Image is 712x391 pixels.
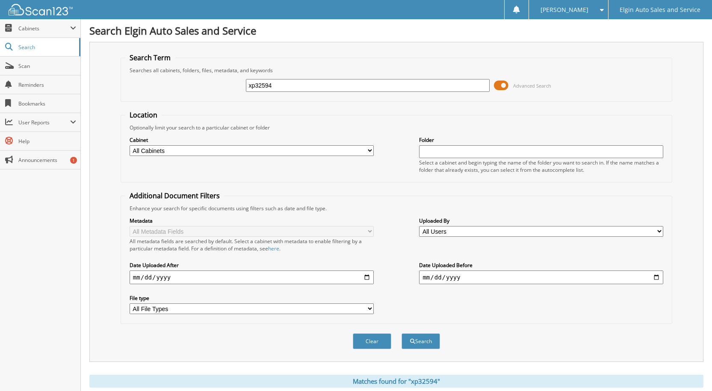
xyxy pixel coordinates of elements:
[125,110,162,120] legend: Location
[130,270,374,284] input: start
[18,119,70,126] span: User Reports
[89,24,703,38] h1: Search Elgin Auto Sales and Service
[18,156,76,164] span: Announcements
[130,217,374,224] label: Metadata
[18,81,76,88] span: Reminders
[18,138,76,145] span: Help
[513,82,551,89] span: Advanced Search
[419,136,663,144] label: Folder
[620,7,700,12] span: Elgin Auto Sales and Service
[89,375,703,388] div: Matches found for "xp32594"
[130,238,374,252] div: All metadata fields are searched by default. Select a cabinet with metadata to enable filtering b...
[125,67,668,74] div: Searches all cabinets, folders, files, metadata, and keywords
[18,100,76,107] span: Bookmarks
[18,25,70,32] span: Cabinets
[70,157,77,164] div: 1
[419,159,663,173] div: Select a cabinet and begin typing the name of the folder you want to search in. If the name match...
[541,7,588,12] span: [PERSON_NAME]
[18,44,75,51] span: Search
[402,333,440,349] button: Search
[268,245,279,252] a: here
[125,191,224,200] legend: Additional Document Filters
[9,4,73,15] img: scan123-logo-white.svg
[130,262,374,269] label: Date Uploaded After
[125,205,668,212] div: Enhance your search for specific documents using filters such as date and file type.
[18,62,76,70] span: Scan
[125,53,175,62] legend: Search Term
[130,294,374,302] label: File type
[419,217,663,224] label: Uploaded By
[419,262,663,269] label: Date Uploaded Before
[130,136,374,144] label: Cabinet
[125,124,668,131] div: Optionally limit your search to a particular cabinet or folder
[353,333,391,349] button: Clear
[419,270,663,284] input: end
